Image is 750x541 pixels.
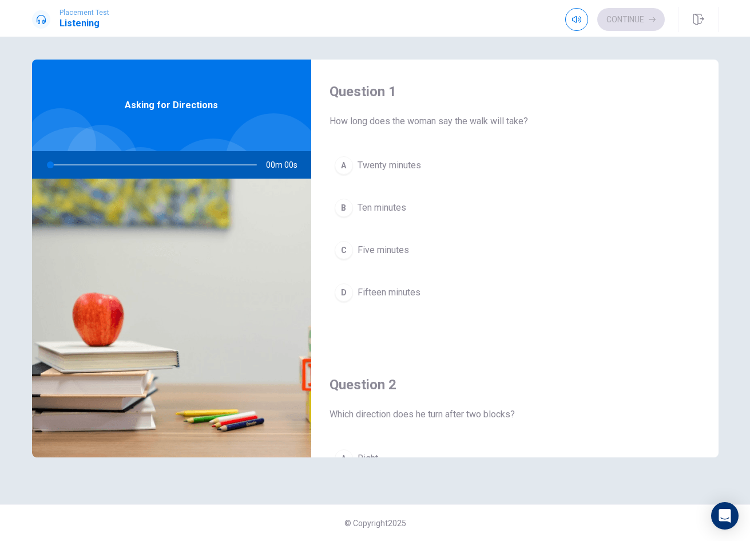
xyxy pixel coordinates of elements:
[330,151,700,180] button: ATwenty minutes
[335,449,353,468] div: A
[330,376,700,394] h4: Question 2
[330,444,700,473] button: ARight
[59,17,109,30] h1: Listening
[344,519,406,528] span: © Copyright 2025
[330,194,700,222] button: BTen minutes
[330,114,700,128] span: How long does the woman say the walk will take?
[330,82,700,101] h4: Question 1
[358,452,378,465] span: Right
[358,286,420,299] span: Fifteen minutes
[330,278,700,307] button: DFifteen minutes
[358,243,409,257] span: Five minutes
[125,98,218,112] span: Asking for Directions
[32,179,311,457] img: Asking for Directions
[330,236,700,264] button: CFive minutes
[335,156,353,175] div: A
[358,201,406,215] span: Ten minutes
[330,408,700,421] span: Which direction does he turn after two blocks?
[335,199,353,217] div: B
[266,151,307,179] span: 00m 00s
[358,159,421,172] span: Twenty minutes
[59,9,109,17] span: Placement Test
[711,502,739,530] div: Open Intercom Messenger
[335,241,353,259] div: C
[335,283,353,302] div: D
